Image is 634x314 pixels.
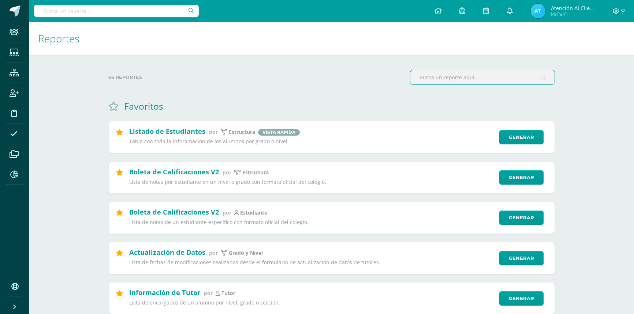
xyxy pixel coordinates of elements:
[531,4,545,18] img: ada85960de06b6a82e22853ecf293967.png
[258,129,300,136] span: Vista rápida
[410,70,555,84] input: Busca un reporte aquí...
[499,251,544,265] a: Generar
[221,290,235,296] p: Tutor
[129,299,495,306] p: Lista de encargados de un alumno por nivel, grado o sección.
[34,5,199,17] input: Busca un usuario...
[129,127,205,136] h2: Listado de Estudiantes
[223,209,231,216] span: por
[129,259,495,266] p: Lista de fechas de modificaciones realizadas desde el formulario de actualización de datos de tut...
[129,208,219,216] h2: Boleta de Calificaciones V2
[223,169,231,176] span: por
[124,100,163,112] h1: Favoritos
[129,179,495,185] p: Lista de notas por estudiante en un nivel o grado con formato oficial del colegio.
[129,138,495,145] p: Tabla con toda la inforamación de los alumnos por grado o nivel.
[204,290,213,296] span: por
[499,130,544,144] a: Generar
[240,209,267,216] p: estudiante
[499,170,544,185] a: Generar
[499,291,544,306] a: Generar
[551,4,595,12] span: Atención al cliente
[209,128,218,135] span: por
[229,129,255,135] p: estructura
[129,248,205,257] h2: Actualización de Datos
[499,211,544,225] a: Generar
[129,167,219,176] h2: Boleta de Calificaciones V2
[129,288,200,297] h2: Información de Tutor
[242,169,269,176] p: Estructura
[108,70,404,85] label: 66 reportes
[38,31,79,45] span: Reportes
[551,11,595,17] span: Mi Perfil
[129,219,495,226] p: Lista de notas de un estudiante específico con formato oficial del colegio.
[209,249,218,256] span: por
[229,250,263,256] p: Grado y Nivel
